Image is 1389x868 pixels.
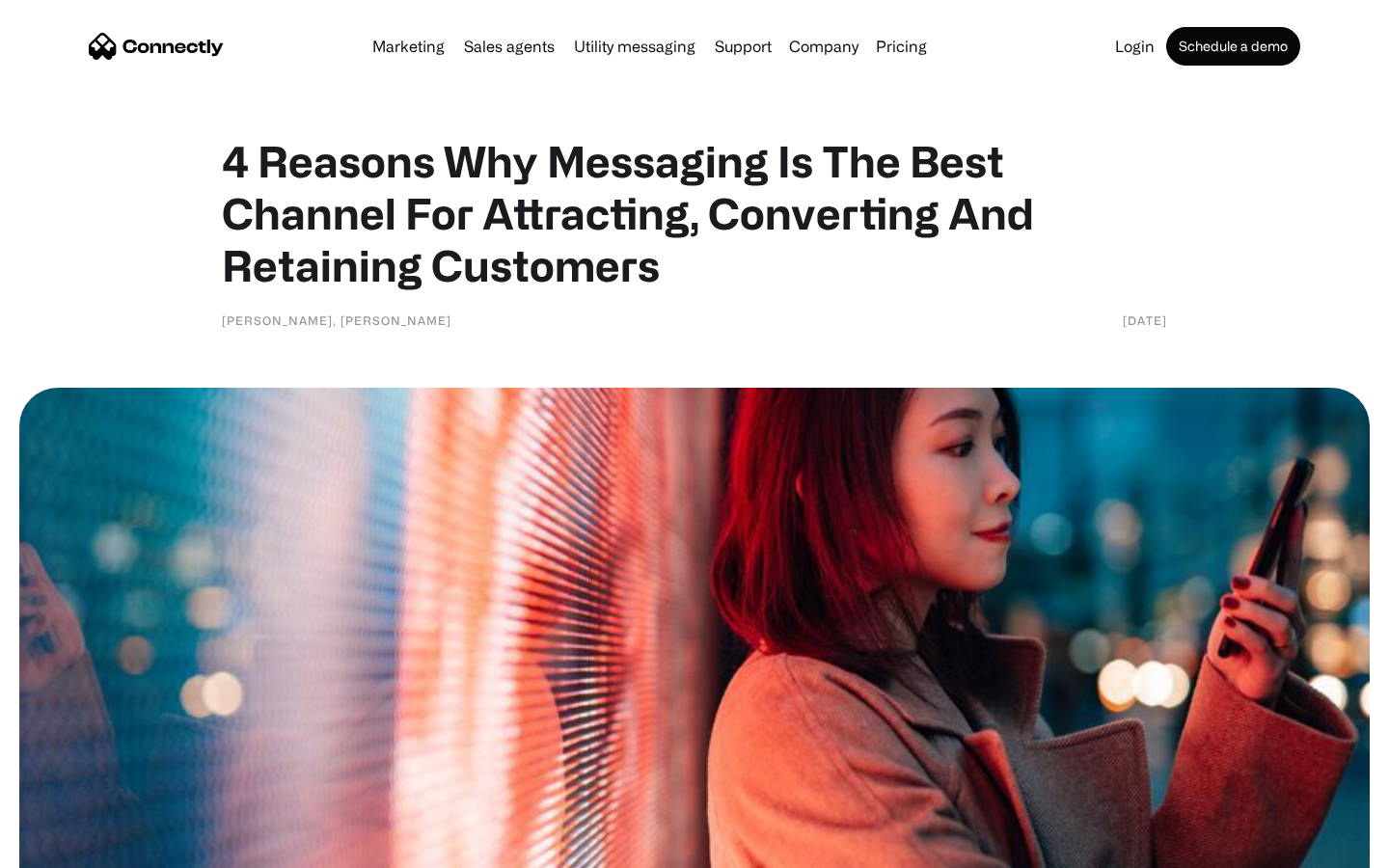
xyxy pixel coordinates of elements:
div: Company [789,33,858,60]
div: [DATE] [1123,311,1167,330]
h1: 4 Reasons Why Messaging Is The Best Channel For Attracting, Converting And Retaining Customers [222,135,1167,291]
a: Pricing [868,39,935,54]
a: Support [707,39,779,54]
a: Schedule a demo [1166,27,1300,66]
aside: Language selected: English [19,834,116,861]
a: Login [1107,39,1162,54]
a: Marketing [365,39,452,54]
ul: Language list [39,834,116,861]
a: Sales agents [456,39,562,54]
div: [PERSON_NAME], [PERSON_NAME] [222,311,451,330]
a: Utility messaging [566,39,703,54]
